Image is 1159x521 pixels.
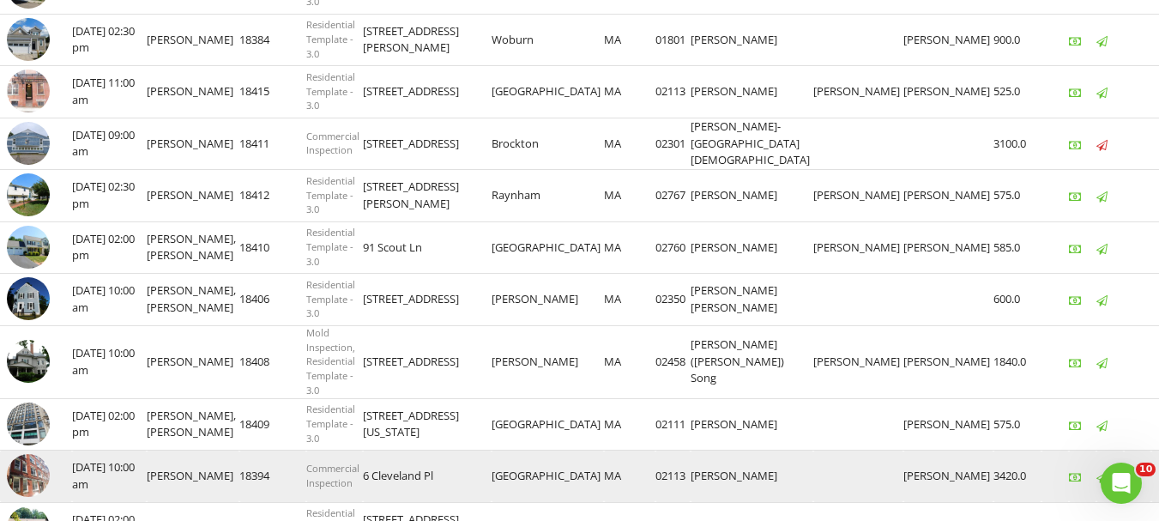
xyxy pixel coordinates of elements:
[306,403,355,445] span: Residential Template - 3.0
[72,451,147,503] td: [DATE] 10:00 am
[604,398,655,451] td: MA
[72,398,147,451] td: [DATE] 02:00 pm
[7,226,50,269] img: image_processing20250822886lj3ot.jpeg
[147,451,239,503] td: [PERSON_NAME]
[363,170,492,222] td: [STREET_ADDRESS][PERSON_NAME]
[72,118,147,170] td: [DATE] 09:00 am
[363,66,492,118] td: [STREET_ADDRESS]
[604,325,655,398] td: MA
[363,221,492,274] td: 91 Scout Ln
[993,66,1041,118] td: 525.0
[492,274,604,326] td: [PERSON_NAME]
[903,398,993,451] td: [PERSON_NAME]
[363,451,492,503] td: 6 Cleveland Pl
[239,221,306,274] td: 18410
[691,398,813,451] td: [PERSON_NAME]
[993,398,1041,451] td: 575.0
[147,170,239,222] td: [PERSON_NAME]
[1136,463,1156,476] span: 10
[903,325,993,398] td: [PERSON_NAME]
[239,170,306,222] td: 18412
[306,18,355,60] span: Residential Template - 3.0
[239,118,306,170] td: 18411
[604,118,655,170] td: MA
[363,118,492,170] td: [STREET_ADDRESS]
[655,118,691,170] td: 02301
[306,326,355,397] span: Mold Inspection, Residential Template - 3.0
[492,221,604,274] td: [GEOGRAPHIC_DATA]
[993,14,1041,66] td: 900.0
[813,170,903,222] td: [PERSON_NAME]
[1101,463,1142,504] iframe: Intercom live chat
[691,14,813,66] td: [PERSON_NAME]
[691,170,813,222] td: [PERSON_NAME]
[655,274,691,326] td: 02350
[147,274,239,326] td: [PERSON_NAME], [PERSON_NAME]
[492,118,604,170] td: Brockton
[492,66,604,118] td: [GEOGRAPHIC_DATA]
[147,325,239,398] td: [PERSON_NAME]
[7,18,50,61] img: image_processing2025082594d86pos.jpeg
[363,14,492,66] td: [STREET_ADDRESS][PERSON_NAME]
[813,221,903,274] td: [PERSON_NAME]
[655,451,691,503] td: 02113
[7,277,50,320] img: image_processing2025082376nx2c41.jpeg
[604,170,655,222] td: MA
[691,118,813,170] td: [PERSON_NAME]- [GEOGRAPHIC_DATA][DEMOGRAPHIC_DATA]
[306,278,355,320] span: Residential Template - 3.0
[604,221,655,274] td: MA
[691,66,813,118] td: [PERSON_NAME]
[655,221,691,274] td: 02760
[239,66,306,118] td: 18415
[306,130,359,157] span: Commercial Inspection
[239,325,306,398] td: 18408
[604,274,655,326] td: MA
[147,118,239,170] td: [PERSON_NAME]
[72,66,147,118] td: [DATE] 11:00 am
[7,340,50,383] img: image_processing2025082182nqbu1e.jpeg
[492,325,604,398] td: [PERSON_NAME]
[7,454,50,497] img: image_processing2025081888r1wtfx.jpeg
[691,451,813,503] td: [PERSON_NAME]
[903,66,993,118] td: [PERSON_NAME]
[903,14,993,66] td: [PERSON_NAME]
[492,170,604,222] td: Raynham
[604,14,655,66] td: MA
[72,170,147,222] td: [DATE] 02:30 pm
[813,325,903,398] td: [PERSON_NAME]
[492,398,604,451] td: [GEOGRAPHIC_DATA]
[363,274,492,326] td: [STREET_ADDRESS]
[993,221,1041,274] td: 585.0
[655,398,691,451] td: 02111
[492,14,604,66] td: Woburn
[147,221,239,274] td: [PERSON_NAME], [PERSON_NAME]
[306,226,355,268] span: Residential Template - 3.0
[72,221,147,274] td: [DATE] 02:00 pm
[239,14,306,66] td: 18384
[147,14,239,66] td: [PERSON_NAME]
[691,325,813,398] td: [PERSON_NAME] ([PERSON_NAME]) Song
[993,118,1041,170] td: 3100.0
[993,274,1041,326] td: 600.0
[993,325,1041,398] td: 1840.0
[903,221,993,274] td: [PERSON_NAME]
[903,170,993,222] td: [PERSON_NAME]
[903,451,993,503] td: [PERSON_NAME]
[239,274,306,326] td: 18406
[147,398,239,451] td: [PERSON_NAME], [PERSON_NAME]
[7,403,50,445] img: image_processing2025081976acwkle.jpeg
[363,325,492,398] td: [STREET_ADDRESS]
[72,274,147,326] td: [DATE] 10:00 am
[306,174,355,216] span: Residential Template - 3.0
[72,325,147,398] td: [DATE] 10:00 am
[655,66,691,118] td: 02113
[691,274,813,326] td: [PERSON_NAME] [PERSON_NAME]
[993,451,1041,503] td: 3420.0
[7,173,50,216] img: image_processing2025082494p8g5kk.jpeg
[147,66,239,118] td: [PERSON_NAME]
[239,398,306,451] td: 18409
[655,14,691,66] td: 01801
[306,462,359,489] span: Commercial Inspection
[813,66,903,118] td: [PERSON_NAME]
[239,451,306,503] td: 18394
